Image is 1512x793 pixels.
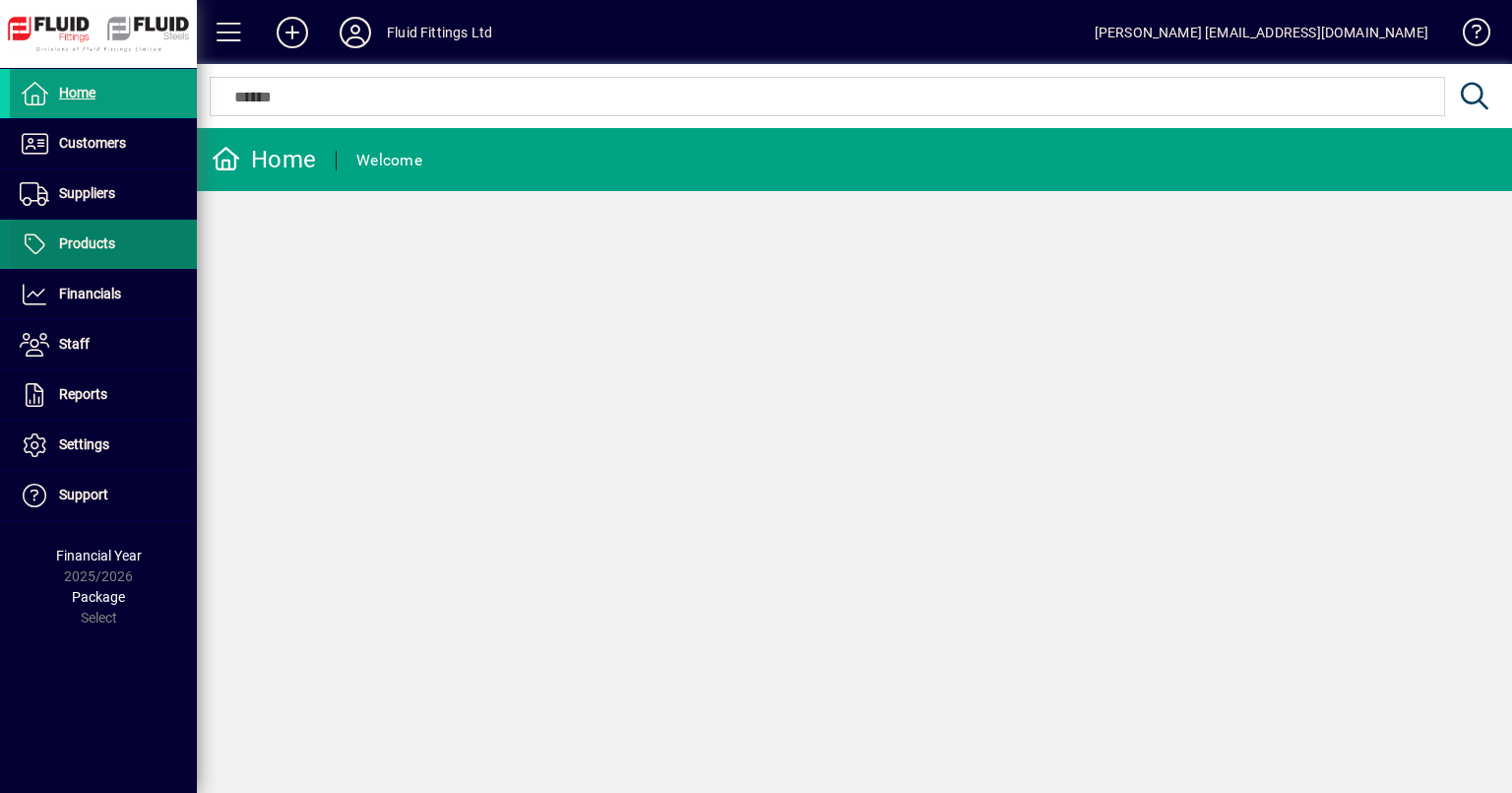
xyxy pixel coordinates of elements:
span: Package [72,589,125,605]
a: Products [10,220,197,269]
span: Financials [59,286,121,301]
button: Add [261,15,324,50]
a: Financials [10,270,197,319]
div: Welcome [356,145,422,176]
a: Settings [10,421,197,470]
div: [PERSON_NAME] [EMAIL_ADDRESS][DOMAIN_NAME] [1095,17,1428,48]
span: Settings [59,436,109,452]
div: Fluid Fittings Ltd [387,17,492,48]
span: Suppliers [59,185,115,201]
a: Reports [10,370,197,420]
span: Financial Year [56,548,142,563]
a: Support [10,471,197,520]
span: Home [59,85,95,100]
span: Reports [59,386,107,402]
a: Knowledge Base [1448,4,1487,68]
div: Home [212,144,316,175]
span: Products [59,235,115,251]
a: Customers [10,119,197,168]
a: Staff [10,320,197,369]
button: Profile [324,15,387,50]
a: Suppliers [10,169,197,219]
span: Customers [59,135,126,151]
span: Support [59,487,108,502]
span: Staff [59,336,90,352]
